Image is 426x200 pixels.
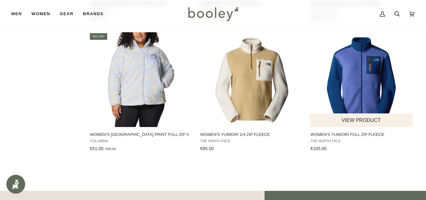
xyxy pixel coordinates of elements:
[310,32,413,154] a: Women's Yumiori Full Zip Fleece
[90,146,103,151] span: €51.00
[311,146,327,151] span: €105.00
[11,11,22,17] span: Men
[105,147,116,151] span: €85.00
[60,11,73,17] span: Gear
[200,146,214,151] span: €85.00
[310,113,413,127] button: View product
[90,139,192,143] span: Columbia
[83,11,103,17] span: Brands
[185,5,241,23] img: Booley
[200,132,302,137] span: Women's Yumiori 1/4 Zip Fleece
[90,132,192,137] span: Women's [GEOGRAPHIC_DATA] Print Full Zip II
[314,32,409,127] img: The North Face Women's Yumiori Full Zip Fleece Indigo Plum / Estate Blue / Iron Bronze - Booley G...
[311,132,412,137] span: Women's Yumiori Full Zip Fleece
[6,175,25,194] iframe: Button to open loyalty program pop-up
[200,139,302,143] span: The North Face
[199,32,303,154] a: Women's Yumiori 1/4 Zip Fleece
[204,32,298,127] img: The North Face Women's Yumiori 1/4 Zip Fleece Khaki Stone / White Dune / Utility Brown - Booley G...
[89,32,193,154] a: Women's West Bend Print Full Zip II
[32,11,50,17] span: Women
[90,33,107,40] div: 40% off
[94,32,188,127] img: Columbia Women's West Bend Print Full Zip II Snowdrift / Highland Tonal - Booley Galway
[311,139,412,143] span: The North Face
